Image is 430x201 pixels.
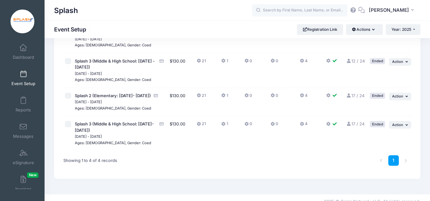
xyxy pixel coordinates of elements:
[386,24,420,35] button: Year: 2025
[221,93,228,102] button: 1
[389,58,411,66] button: Action
[346,121,364,126] a: 17 / 24
[221,121,228,130] button: 1
[75,71,102,76] small: [DATE] - [DATE]
[75,58,155,70] span: Splash 3 (Middle & High School: [DATE] - [DATE])
[13,55,34,60] span: Dashboard
[370,93,385,99] div: Ended
[221,58,228,67] button: 1
[370,58,385,64] div: Ended
[153,94,158,98] i: Accepting Credit Card Payments
[197,58,206,67] button: 21
[75,134,102,139] small: [DATE] - [DATE]
[300,93,307,102] button: 4
[168,25,187,53] td: $130.00
[75,93,151,98] span: Splash 2 (Elementary: [DATE]- [DATE])
[8,93,39,116] a: Reports
[8,120,39,142] a: Messages
[159,59,164,63] i: Accepting Credit Card Payments
[297,24,343,35] a: Registration Link
[13,160,34,165] span: eSignature
[392,123,403,127] span: Action
[13,134,33,139] span: Messages
[389,93,411,100] button: Action
[8,67,39,89] a: Event Setup
[389,121,411,129] button: Action
[392,94,403,98] span: Action
[15,186,32,192] span: Invoices
[271,58,278,67] button: 0
[369,7,409,14] span: [PERSON_NAME]
[271,121,278,130] button: 0
[300,121,307,130] button: 4
[168,116,187,151] td: $130.00
[75,100,102,104] small: [DATE] - [DATE]
[8,146,39,168] a: eSignature
[346,24,383,35] button: Actions
[75,121,154,133] span: Splash 3 (Middle & High School: [DATE]- [DATE])
[63,153,117,168] div: Showing 1 to 4 of 4 records
[370,121,385,127] div: Ended
[346,58,364,64] a: 12 / 24
[271,93,278,102] button: 0
[54,3,78,18] h1: Splash
[244,58,252,67] button: 0
[388,155,399,166] a: 1
[244,121,252,130] button: 0
[197,93,206,102] button: 21
[54,26,92,33] h1: Event Setup
[392,59,403,64] span: Action
[252,4,348,17] input: Search by First Name, Last Name, or Email...
[11,81,35,86] span: Event Setup
[75,106,151,111] small: Ages: [DEMOGRAPHIC_DATA], Gender: Coed
[75,37,102,41] small: [DATE] - [DATE]
[244,93,252,102] button: 0
[16,107,31,113] span: Reports
[365,3,420,18] button: [PERSON_NAME]
[346,93,364,98] a: 17 / 24
[11,10,34,33] img: Splash
[8,41,39,63] a: Dashboard
[159,122,164,126] i: Accepting Credit Card Payments
[75,77,151,82] small: Ages: [DEMOGRAPHIC_DATA], Gender: Coed
[8,172,39,195] a: InvoicesNew
[27,172,39,178] span: New
[75,43,151,47] small: Ages: [DEMOGRAPHIC_DATA], Gender: Coed
[197,121,206,130] button: 21
[168,53,187,88] td: $130.00
[300,58,307,67] button: 4
[75,141,151,145] small: Ages: [DEMOGRAPHIC_DATA], Gender: Coed
[168,88,187,117] td: $130.00
[391,27,411,32] span: Year: 2025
